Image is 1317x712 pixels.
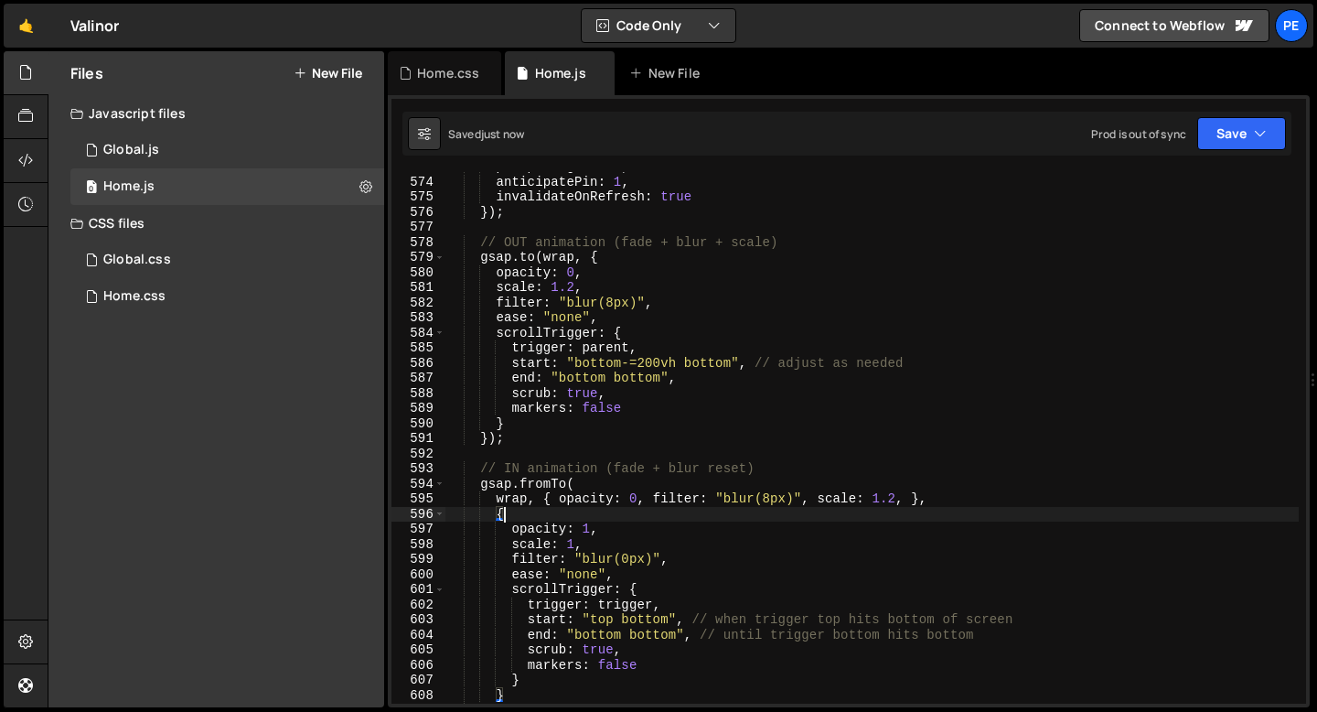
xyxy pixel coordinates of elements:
[391,296,445,311] div: 582
[86,181,97,196] span: 0
[448,126,524,142] div: Saved
[70,15,119,37] div: Valinor
[70,63,103,83] h2: Files
[582,9,735,42] button: Code Only
[391,477,445,492] div: 594
[1079,9,1269,42] a: Connect to Webflow
[391,552,445,567] div: 599
[70,242,384,278] div: 16704/45678.css
[103,252,171,268] div: Global.css
[391,401,445,416] div: 589
[103,142,159,158] div: Global.js
[391,371,445,386] div: 587
[391,491,445,507] div: 595
[391,356,445,372] div: 586
[294,66,362,81] button: New File
[391,447,445,462] div: 592
[391,310,445,326] div: 583
[391,235,445,251] div: 578
[391,567,445,583] div: 600
[391,582,445,598] div: 601
[48,95,384,132] div: Javascript files
[391,461,445,477] div: 593
[1275,9,1308,42] a: Pe
[391,326,445,341] div: 584
[391,205,445,221] div: 576
[391,688,445,704] div: 608
[391,431,445,447] div: 591
[391,220,445,235] div: 577
[391,265,445,281] div: 580
[70,168,384,205] div: 16704/45652.js
[391,673,445,688] div: 607
[1091,126,1186,142] div: Prod is out of sync
[391,598,445,613] div: 602
[391,250,445,265] div: 579
[391,340,445,356] div: 585
[4,4,48,48] a: 🤙
[391,189,445,205] div: 575
[391,628,445,643] div: 604
[391,386,445,402] div: 588
[103,288,166,305] div: Home.css
[391,280,445,296] div: 581
[535,64,586,82] div: Home.js
[391,522,445,537] div: 597
[417,64,479,82] div: Home.css
[48,205,384,242] div: CSS files
[391,507,445,523] div: 596
[103,178,155,195] div: Home.js
[391,537,445,553] div: 598
[391,658,445,674] div: 606
[391,642,445,658] div: 605
[391,175,445,190] div: 574
[391,416,445,432] div: 590
[481,126,524,142] div: just now
[1197,117,1286,150] button: Save
[391,612,445,628] div: 603
[70,278,384,315] div: 16704/45813.css
[70,132,384,168] div: 16704/45653.js
[629,64,706,82] div: New File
